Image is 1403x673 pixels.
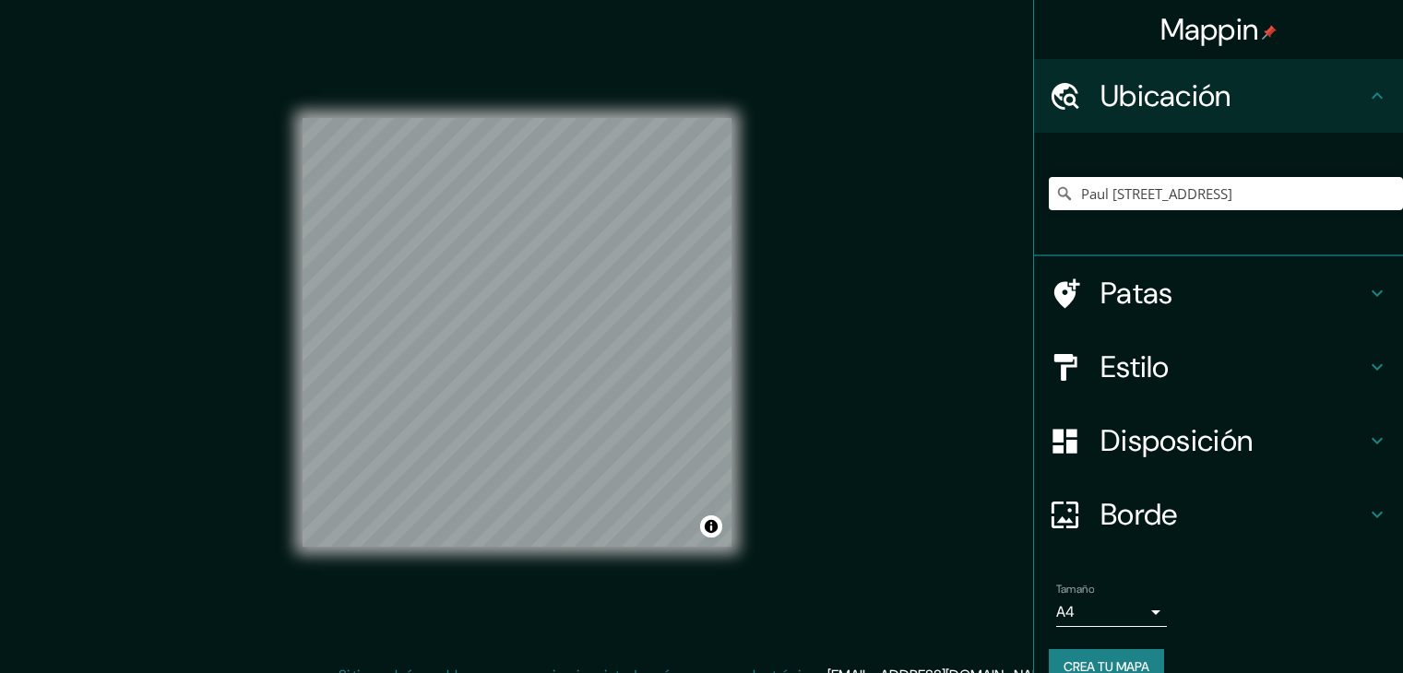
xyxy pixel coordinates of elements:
[1100,348,1170,386] font: Estilo
[1034,256,1403,330] div: Patas
[1262,25,1277,40] img: pin-icon.png
[1049,177,1403,210] input: Elige tu ciudad o zona
[1100,495,1178,534] font: Borde
[1034,404,1403,478] div: Disposición
[1160,10,1259,49] font: Mappin
[1034,478,1403,551] div: Borde
[1100,77,1231,115] font: Ubicación
[1034,59,1403,133] div: Ubicación
[1239,601,1383,653] iframe: Lanzador de widgets de ayuda
[1034,330,1403,404] div: Estilo
[700,515,722,537] button: Activar o desactivar atribución
[1056,602,1075,621] font: A4
[303,118,731,547] canvas: Mapa
[1056,582,1094,596] font: Tamaño
[1100,421,1253,460] font: Disposición
[1056,597,1167,627] div: A4
[1100,274,1173,313] font: Patas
